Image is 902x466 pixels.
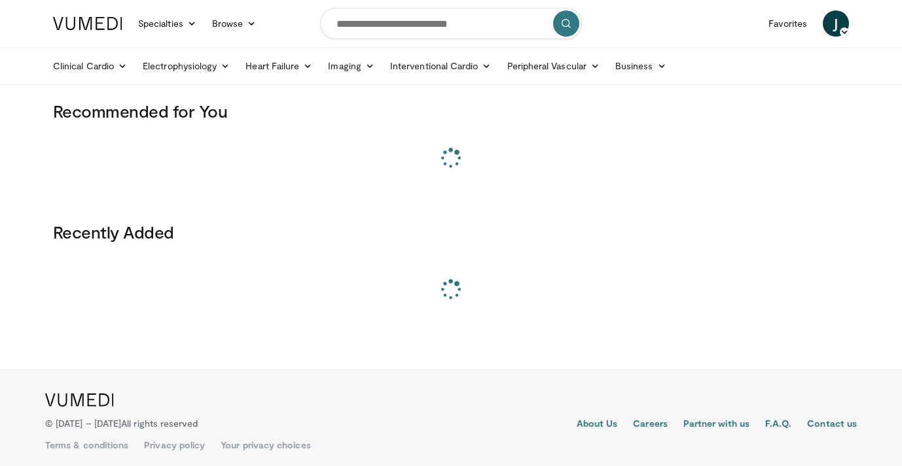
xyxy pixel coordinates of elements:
[499,53,607,79] a: Peripheral Vascular
[204,10,264,37] a: Browse
[807,417,857,433] a: Contact us
[45,439,128,452] a: Terms & conditions
[135,53,238,79] a: Electrophysiology
[607,53,674,79] a: Business
[53,101,849,122] h3: Recommended for You
[53,17,122,30] img: VuMedi Logo
[45,417,198,430] p: © [DATE] – [DATE]
[221,439,310,452] a: Your privacy choices
[238,53,320,79] a: Heart Failure
[144,439,205,452] a: Privacy policy
[53,222,849,242] h3: Recently Added
[45,53,135,79] a: Clinical Cardio
[761,10,815,37] a: Favorites
[765,417,791,433] a: F.A.Q.
[121,418,198,429] span: All rights reserved
[320,8,582,39] input: Search topics, interventions
[382,53,499,79] a: Interventional Cardio
[577,417,618,433] a: About Us
[633,417,668,433] a: Careers
[823,10,849,37] a: J
[130,10,204,37] a: Specialties
[45,393,114,407] img: VuMedi Logo
[683,417,749,433] a: Partner with us
[320,53,382,79] a: Imaging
